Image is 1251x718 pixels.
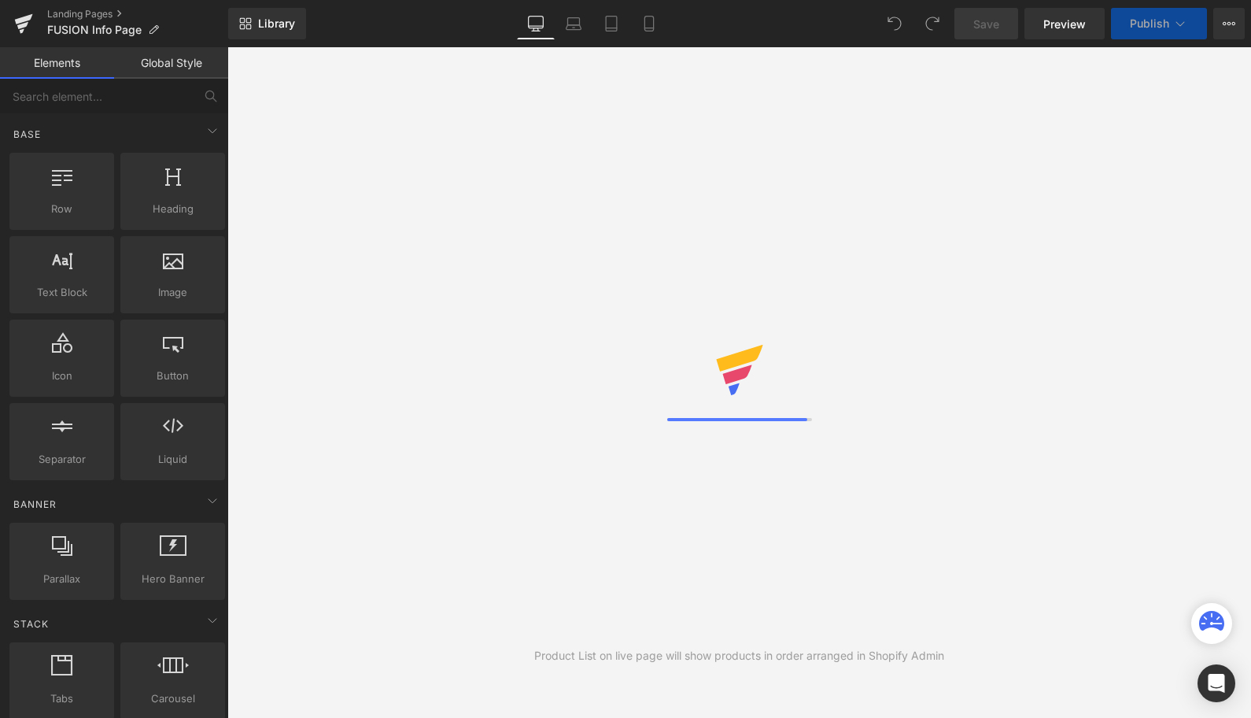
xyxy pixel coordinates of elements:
a: Preview [1024,8,1105,39]
span: Base [12,127,42,142]
a: Mobile [630,8,668,39]
span: Stack [12,616,50,631]
div: Product List on live page will show products in order arranged in Shopify Admin [534,647,944,664]
span: Publish [1130,17,1169,30]
span: Heading [125,201,220,217]
span: Text Block [14,284,109,301]
button: Undo [879,8,910,39]
span: Parallax [14,571,109,587]
a: Landing Pages [47,8,228,20]
a: Desktop [517,8,555,39]
a: Laptop [555,8,592,39]
a: Global Style [114,47,228,79]
button: Publish [1111,8,1207,39]
a: Tablet [592,8,630,39]
span: Separator [14,451,109,468]
span: Banner [12,497,58,512]
span: Image [125,284,220,301]
span: Liquid [125,451,220,468]
button: More [1213,8,1245,39]
div: Open Intercom Messenger [1197,664,1235,702]
span: Library [258,17,295,31]
span: FUSION Info Page [47,24,142,36]
span: Carousel [125,690,220,707]
span: Icon [14,368,109,384]
a: New Library [228,8,306,39]
span: Preview [1043,16,1086,32]
span: Hero Banner [125,571,220,587]
span: Row [14,201,109,217]
span: Button [125,368,220,384]
button: Redo [917,8,948,39]
span: Tabs [14,690,109,707]
span: Save [973,16,999,32]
